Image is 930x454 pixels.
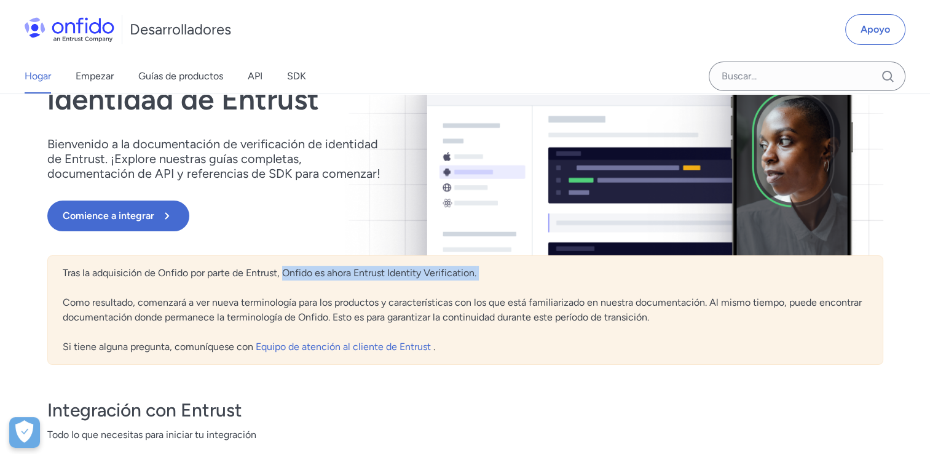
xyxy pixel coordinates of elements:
button: Comience a integrar [47,201,189,231]
input: Campo de entrada de búsqueda de Onfido [709,62,905,91]
font: Equipo de atención al cliente de Entrust [256,341,431,352]
img: Logotipo de Onfido [25,17,114,42]
a: Comience a integrar [47,201,632,231]
h1: Desarrolladores [130,20,231,39]
a: Hogar [25,59,51,94]
a: Guías de productos [138,59,223,94]
a: Equipo de atención al cliente de Entrust [256,341,433,352]
div: Preferencias de cookies [9,417,40,448]
font: Comience a integrar [63,209,154,223]
a: SDK [287,59,306,94]
font: Tras la adquisición de Onfido por parte de Entrust, Onfido es ahora Entrust Identity Verification... [63,267,862,352]
button: Abrir preferencias [9,417,40,448]
p: Bienvenido a la documentación de verificación de identidad de Entrust. ¡Explore nuestras guías co... [47,137,392,181]
a: Apoyo [845,14,905,45]
font: Todo lo que necesitas para iniciar tu integración [47,429,256,440]
a: API [248,59,262,94]
a: Empezar [76,59,114,94]
font: . [433,341,435,352]
font: Integración con Entrust [47,399,242,421]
